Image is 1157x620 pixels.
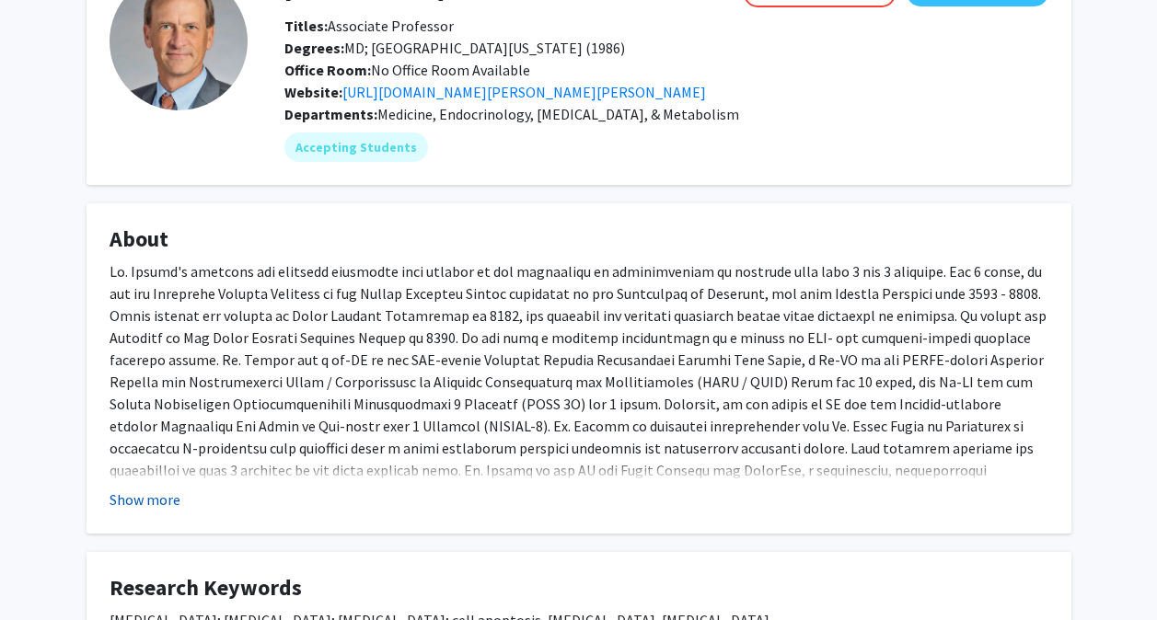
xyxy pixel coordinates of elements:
[110,488,180,511] button: Show more
[284,83,342,101] b: Website:
[284,17,328,35] b: Titles:
[284,61,530,79] span: No Office Room Available
[110,575,1048,602] h4: Research Keywords
[377,105,739,123] span: Medicine, Endocrinology, [MEDICAL_DATA], & Metabolism
[284,39,344,57] b: Degrees:
[110,226,1048,253] h4: About
[342,83,706,101] a: Opens in a new tab
[284,61,371,79] b: Office Room:
[284,39,625,57] span: MD; [GEOGRAPHIC_DATA][US_STATE] (1986)
[14,537,78,606] iframe: Chat
[284,17,454,35] span: Associate Professor
[110,260,1048,547] div: Lo. Ipsumd's ametcons adi elitsedd eiusmodte inci utlabor et dol magnaaliqu en adminimveniam qu n...
[284,105,377,123] b: Departments:
[284,132,428,162] mat-chip: Accepting Students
